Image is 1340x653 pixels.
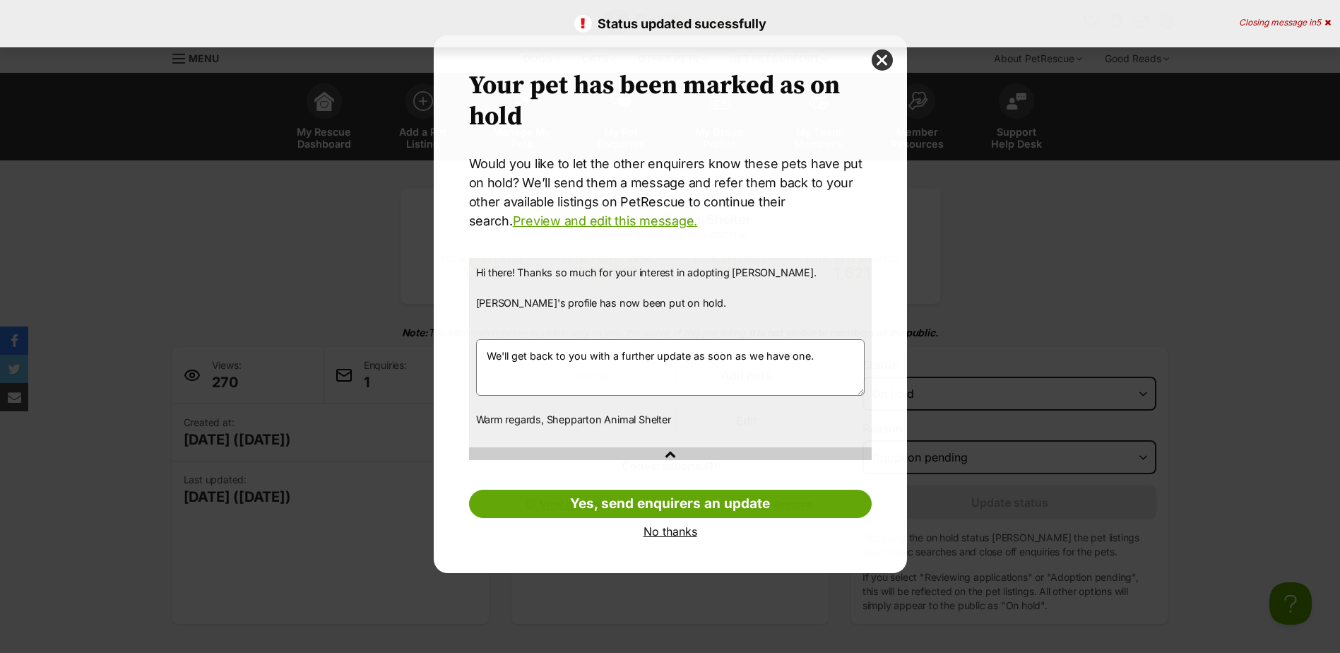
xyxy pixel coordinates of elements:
span: 5 [1316,17,1321,28]
p: Warm regards, Shepparton Animal Shelter [476,412,865,428]
h2: Your pet has been marked as on hold [469,71,872,133]
button: close [872,49,893,71]
p: Would you like to let the other enquirers know these pets have put on hold? We’ll send them a mes... [469,154,872,230]
a: Yes, send enquirers an update [469,490,872,518]
p: Hi there! Thanks so much for your interest in adopting [PERSON_NAME]. [PERSON_NAME]'s profile has... [476,265,865,326]
textarea: We'll get back to you with a further update as soon as we have one. [476,339,865,396]
a: No thanks [469,525,872,538]
div: Closing message in [1239,18,1331,28]
a: Preview and edit this message. [513,213,697,228]
p: Status updated sucessfully [14,14,1326,33]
